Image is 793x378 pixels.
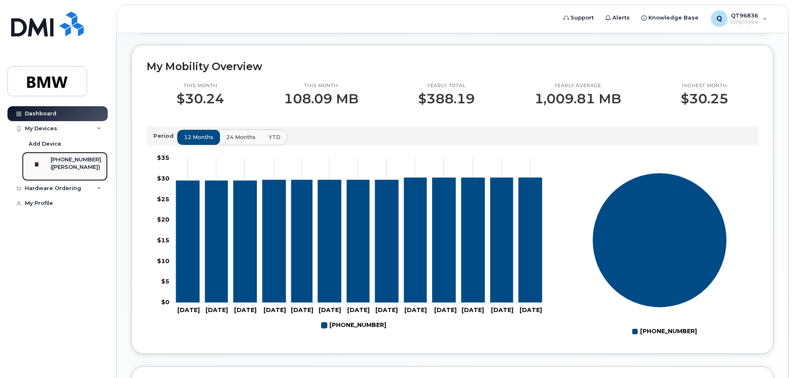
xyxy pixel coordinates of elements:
[206,306,228,314] tspan: [DATE]
[681,83,728,89] p: Highest month
[322,318,386,332] g: Legend
[520,306,542,314] tspan: [DATE]
[731,12,759,19] span: QT96836
[716,14,722,24] span: Q
[418,91,475,106] p: $388.19
[731,19,759,25] span: Employee
[462,306,484,314] tspan: [DATE]
[319,306,341,314] tspan: [DATE]
[157,237,169,244] tspan: $15
[757,342,787,372] iframe: Messenger Launcher
[375,306,398,314] tspan: [DATE]
[284,91,358,106] p: 108.09 MB
[177,306,200,314] tspan: [DATE]
[291,306,313,314] tspan: [DATE]
[705,10,773,27] div: QT96836
[491,306,513,314] tspan: [DATE]
[157,154,545,332] g: Chart
[161,278,169,285] tspan: $5
[636,10,704,26] a: Knowledge Base
[226,133,256,141] span: 24 months
[592,173,727,338] g: Chart
[612,14,630,22] span: Alerts
[534,83,621,89] p: Yearly average
[264,306,286,314] tspan: [DATE]
[571,14,594,22] span: Support
[592,173,727,307] g: Series
[681,91,728,106] p: $30.25
[632,324,697,339] g: Legend
[648,14,699,22] span: Knowledge Base
[176,178,542,302] g: 862-271-3061
[161,298,169,306] tspan: $0
[322,318,386,332] g: 862-271-3061
[176,83,224,89] p: This month
[284,83,358,89] p: This month
[534,91,621,106] p: 1,009.81 MB
[434,306,457,314] tspan: [DATE]
[153,132,177,140] p: Period
[347,306,370,314] tspan: [DATE]
[147,60,758,73] h2: My Mobility Overview
[600,10,636,26] a: Alerts
[268,133,280,141] span: YTD
[157,195,169,202] tspan: $25
[404,306,427,314] tspan: [DATE]
[176,91,224,106] p: $30.24
[234,306,256,314] tspan: [DATE]
[157,216,169,223] tspan: $20
[157,257,169,264] tspan: $10
[418,83,475,89] p: Yearly total
[157,174,169,182] tspan: $30
[157,154,169,161] tspan: $35
[558,10,600,26] a: Support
